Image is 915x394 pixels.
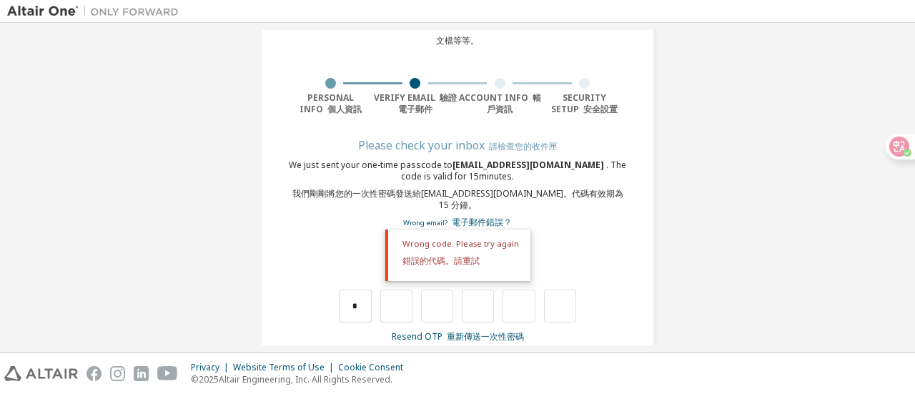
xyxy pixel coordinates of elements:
div: Verify Email [373,92,458,115]
div: Privacy [191,362,233,373]
font: 電子郵件錯誤？ [452,216,512,228]
img: Altair One [7,4,186,19]
font: 重新傳送一次性密碼 [447,330,524,343]
font: 我們剛剛將您的一次性密碼發送給 。代碼有效期為 15 分鐘。 [292,187,623,211]
span: [EMAIL_ADDRESS][DOMAIN_NAME] [452,159,606,171]
font: 驗證電子郵件 [398,92,457,115]
font: 安全設置 [583,103,618,115]
img: linkedin.svg [134,366,149,381]
font: 請檢查您的收件匣 [489,140,558,152]
div: Please check your inbox [288,141,627,151]
a: Resend OTP [392,330,524,343]
div: Account Info [457,92,543,115]
a: Go back to the registration form [403,218,512,227]
font: 錯誤的代碼。請重試 [402,255,480,267]
img: facebook.svg [86,366,102,381]
div: We just sent your one-time passcode to . The code is valid for 15 minutes. [288,159,627,229]
div: Website Terms of Use [233,362,338,373]
img: altair_logo.svg [4,366,78,381]
font: 帳戶資訊 [487,92,541,115]
div: Cookie Consent [338,362,412,373]
div: Security Setup [543,92,628,115]
img: youtube.svg [157,366,178,381]
font: 個人資訊 [327,103,362,115]
p: © 2025 Altair Engineering, Inc. All Rights Reserved. [191,373,412,385]
font: 文檔等等。 [436,34,479,46]
div: Wrong code. Please try again [385,230,530,282]
span: [EMAIL_ADDRESS][DOMAIN_NAME] [421,187,563,200]
div: Personal Info [288,92,373,115]
img: instagram.svg [110,366,125,381]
